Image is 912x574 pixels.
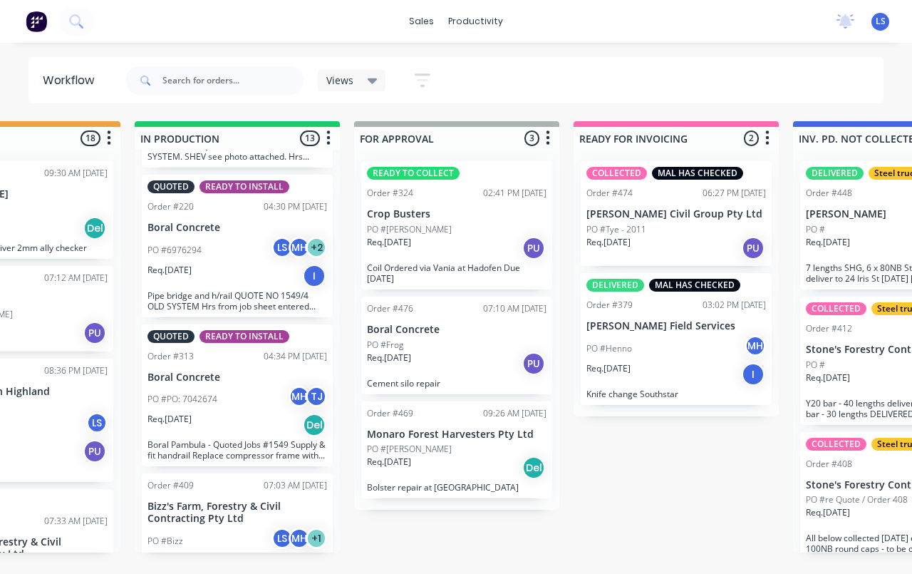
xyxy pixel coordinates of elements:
[367,324,546,336] p: Boral Concrete
[199,180,289,193] div: READY TO INSTALL
[581,273,772,405] div: DELIVEREDMAL HAS CHECKEDOrder #37903:02 PM [DATE][PERSON_NAME] Field ServicesPO #HennoMHReq.[DATE...
[367,429,546,441] p: Monaro Forest Harvesters Pty Ltd
[306,386,327,407] div: TJ
[367,223,452,236] p: PO #[PERSON_NAME]
[367,302,413,315] div: Order #476
[483,407,546,420] div: 09:26 AM [DATE]
[147,222,327,234] p: Boral Concrete
[367,456,411,468] p: Req. [DATE]
[44,272,108,285] div: 07:12 AM [DATE]
[147,244,202,257] p: PO #6976294
[306,528,327,549] div: + 1
[742,237,765,260] div: PU
[289,528,310,549] div: MH
[326,73,353,88] span: Views
[586,342,632,355] p: PO #Henno
[586,208,766,220] p: [PERSON_NAME] Civil Group Pty Ltd
[522,237,545,260] div: PU
[43,72,101,89] div: Workflow
[26,11,47,32] img: Factory
[806,223,825,236] p: PO #
[367,187,413,200] div: Order #324
[522,456,545,479] div: Del
[806,506,850,519] p: Req. [DATE]
[306,237,327,258] div: + 2
[361,297,552,394] div: Order #47607:10 AM [DATE]Boral ConcretePO #FrogReq.[DATE]PUCement silo repair
[586,389,766,399] p: Knife change Southstar
[142,324,333,467] div: QUOTEDREADY TO INSTALLOrder #31304:34 PM [DATE]Boral ConcretePO #PO: 7042674MHTJReq.[DATE]DelBora...
[742,363,765,386] div: I
[367,262,546,284] p: Coil Ordered via Vania at Hadofen Due [DATE]
[147,350,194,363] div: Order #313
[147,413,192,426] p: Req. [DATE]
[586,187,633,200] div: Order #474
[142,175,333,317] div: QUOTEDREADY TO INSTALLOrder #22004:30 PM [DATE]Boral ConcretePO #6976294LSMH+2Req.[DATE]IPipe bri...
[806,438,866,451] div: COLLECTED
[367,339,403,352] p: PO #Frog
[147,371,327,384] p: Boral Concrete
[367,482,546,493] p: Bolster repair at [GEOGRAPHIC_DATA]
[586,320,766,332] p: [PERSON_NAME] Field Services
[271,528,293,549] div: LS
[806,359,825,371] p: PO #
[83,322,106,344] div: PU
[264,200,327,213] div: 04:30 PM [DATE]
[586,279,644,292] div: DELIVERED
[806,167,864,180] div: DELIVERED
[361,161,552,289] div: READY TO COLLECTOrder #32402:41 PM [DATE]Crop BustersPO #[PERSON_NAME]Req.[DATE]PUCoil Ordered vi...
[745,335,766,357] div: MH
[147,200,194,213] div: Order #220
[303,265,326,287] div: I
[83,440,106,463] div: PU
[402,11,441,32] div: sales
[199,330,289,343] div: READY TO INSTALL
[289,237,310,258] div: MH
[147,330,195,343] div: QUOTED
[876,15,886,28] span: LS
[361,401,552,499] div: Order #46909:26 AM [DATE]Monaro Forest Harvesters Pty LtdPO #[PERSON_NAME]Req.[DATE]DelBolster re...
[806,493,908,506] p: PO #re Quote / Order 408
[147,479,194,492] div: Order #409
[806,371,850,384] p: Req. [DATE]
[86,412,108,434] div: LS
[586,362,631,375] p: Req. [DATE]
[147,535,183,548] p: PO #Bizz
[147,140,327,162] p: Timber racks QUOTE NUMBER 1541 OLD SYSTEM. SHEV see photo attached. Hrs entered from jobsheet but...
[483,302,546,315] div: 07:10 AM [DATE]
[649,279,740,292] div: MAL HAS CHECKED
[367,352,411,364] p: Req. [DATE]
[652,167,743,180] div: MAL HAS CHECKED
[581,161,772,266] div: COLLECTEDMAL HAS CHECKEDOrder #47406:27 PM [DATE][PERSON_NAME] Civil Group Pty LtdPO #Tye - 2011R...
[483,187,546,200] div: 02:41 PM [DATE]
[586,236,631,249] p: Req. [DATE]
[586,299,633,312] div: Order #379
[271,237,293,258] div: LS
[44,515,108,528] div: 07:33 AM [DATE]
[147,264,192,277] p: Req. [DATE]
[367,208,546,220] p: Crop Busters
[289,386,310,407] div: MH
[147,393,217,406] p: PO #PO: 7042674
[147,439,327,461] p: Boral Pambula - Quoted Jobs #1549 Supply & fit handrail Replace compressor frame with hinged mesh...
[264,479,327,492] div: 07:03 AM [DATE]
[44,364,108,377] div: 08:36 PM [DATE]
[703,299,766,312] div: 03:02 PM [DATE]
[806,236,850,249] p: Req. [DATE]
[586,223,646,236] p: PO #Tye - 2011
[367,443,452,456] p: PO #[PERSON_NAME]
[806,187,852,200] div: Order #448
[806,322,852,335] div: Order #412
[367,407,413,420] div: Order #469
[586,167,647,180] div: COLLECTED
[264,350,327,363] div: 04:34 PM [DATE]
[147,501,327,525] p: Bizz's Farm, Forestry & Civil Contracting Pty Ltd
[303,414,326,436] div: Del
[162,66,304,95] input: Search for orders...
[441,11,510,32] div: productivity
[367,167,460,180] div: READY TO COLLECT
[522,352,545,375] div: PU
[806,302,866,315] div: COLLECTED
[367,236,411,249] p: Req. [DATE]
[703,187,766,200] div: 06:27 PM [DATE]
[806,458,852,471] div: Order #408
